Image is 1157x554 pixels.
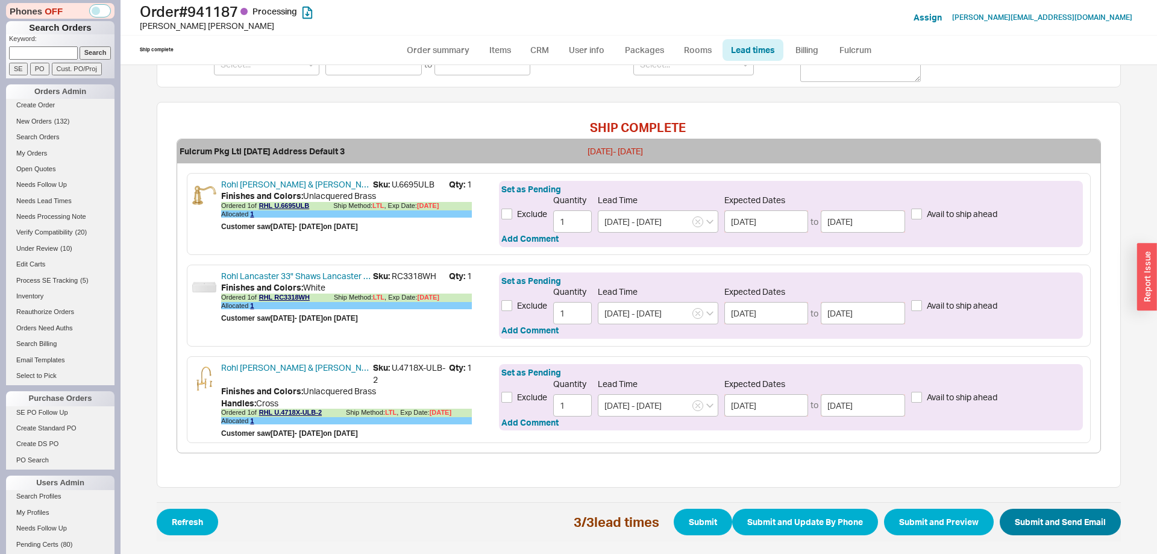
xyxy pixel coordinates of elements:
span: Submit and Update By Phone [747,515,863,529]
a: Needs Lead Times [6,195,114,207]
a: Billing [786,39,828,61]
span: Refresh [172,515,203,529]
div: Allocated [221,210,472,218]
a: Rooms [675,39,720,61]
a: 1 [250,417,254,424]
a: Email Templates [6,354,114,367]
span: [DATE] [430,409,451,416]
span: Submit and Preview [899,515,979,529]
input: Cust. PO/Proj [52,63,102,75]
b: Finishes and Colors : [221,190,303,201]
button: Add Comment [501,324,559,336]
b: Sku: [373,362,390,373]
span: Lead Time [598,195,638,205]
a: Orders Need Auths [6,322,114,335]
span: Quantity [553,379,592,389]
b: Qty: [449,362,465,373]
span: Unlacquered Brass [303,190,376,201]
a: RHL U.4718X-ULB-2 [259,409,322,417]
div: Customer saw [DATE] - [DATE] on [DATE] [221,314,472,323]
input: PO [30,63,49,75]
span: Unlacquered Brass [303,386,376,396]
span: Quantity [553,195,592,206]
div: Customer saw [DATE] - [DATE] on [DATE] [221,429,472,438]
b: LTL [372,202,384,209]
span: OFF [45,5,63,17]
span: 1 [449,178,472,190]
b: LTL [385,409,397,416]
button: Submit and Update By Phone [732,509,878,535]
b: Finishes and Colors : [221,282,303,292]
div: Customer saw [DATE] - [DATE] on [DATE] [221,222,472,231]
a: Rohl [PERSON_NAME] & [PERSON_NAME] Georgian Era Bridge Faucet with Sidespray [221,362,373,385]
input: Select... [598,210,718,233]
input: Select... [598,302,718,324]
button: Submit and Preview [884,509,994,535]
div: to [811,307,818,319]
span: 1 [449,362,472,385]
a: Select to Pick [6,370,114,382]
a: Create Order [6,99,114,112]
a: Rohl [PERSON_NAME] & [PERSON_NAME] Georgian Era Deck Mount Soap Dispenser [221,178,373,190]
button: Set as Pending [501,183,561,195]
a: Items [480,39,519,61]
div: , Exp Date: [397,409,451,417]
div: Purchase Orders [6,391,114,406]
div: Ordered 1 of Ship Method: [221,409,472,417]
a: Pending Certs(80) [6,538,114,551]
span: ( 5 ) [80,277,88,284]
span: ( 132 ) [54,118,70,125]
a: Search Orders [6,131,114,143]
a: RHL RC3318WH [259,294,310,302]
a: My Orders [6,147,114,160]
span: Exclude [517,300,547,312]
span: Avail to ship ahead [927,300,997,312]
span: Expected Dates [724,195,905,206]
svg: open menu [706,403,713,408]
a: Edit Carts [6,258,114,271]
a: Lead times [723,39,783,61]
h1: Order # 941187 [140,3,582,20]
input: Quantity [553,210,592,233]
div: Orders Admin [6,84,114,99]
div: Phones [6,3,114,19]
input: Quantity [553,394,592,417]
span: 1 [449,270,472,282]
input: Exclude [501,209,512,219]
span: Exclude [517,391,547,403]
span: Pending Certs [16,541,58,548]
span: ( 80 ) [61,541,73,548]
span: RC3318WH [373,270,449,282]
a: PO Search [6,454,114,467]
div: SHIP COMPLETE [590,122,686,134]
div: Ship complete [140,46,174,53]
div: Allocated [221,417,472,424]
span: ( 20 ) [75,228,87,236]
div: to [811,216,818,228]
a: Verify Compatibility(20) [6,226,114,239]
span: U.4718X-ULB-2 [373,362,449,385]
a: Needs Follow Up [6,178,114,191]
a: Under Review(10) [6,242,114,255]
span: Lead Time [598,379,638,389]
a: Process SE Tracking(5) [6,274,114,287]
div: Allocated [221,302,472,309]
span: [DATE] [417,202,439,209]
button: Refresh [157,509,218,535]
span: Process SE Tracking [16,277,78,284]
span: Processing [252,6,297,16]
span: Expected Dates [724,286,905,297]
span: Fulcrum Pkg Ltl [DATE] Address Default 3 [180,145,579,157]
div: Users Admin [6,476,114,490]
a: Create Standard PO [6,422,114,435]
div: Ordered 1 of Ship Method: [221,202,472,210]
svg: open menu [706,219,713,224]
a: [PERSON_NAME][EMAIL_ADDRESS][DOMAIN_NAME] [952,13,1132,22]
a: Create DS PO [6,438,114,450]
b: LTL [373,294,384,301]
span: Needs Processing Note [16,213,86,220]
button: Set as Pending [501,275,561,287]
a: 1 [250,210,254,218]
a: Rohl Lancaster 33" Shaws Lancaster Single Bowl Apron Front Fireclay Kitchen Sink [221,270,373,282]
span: Verify Compatibility [16,228,73,236]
